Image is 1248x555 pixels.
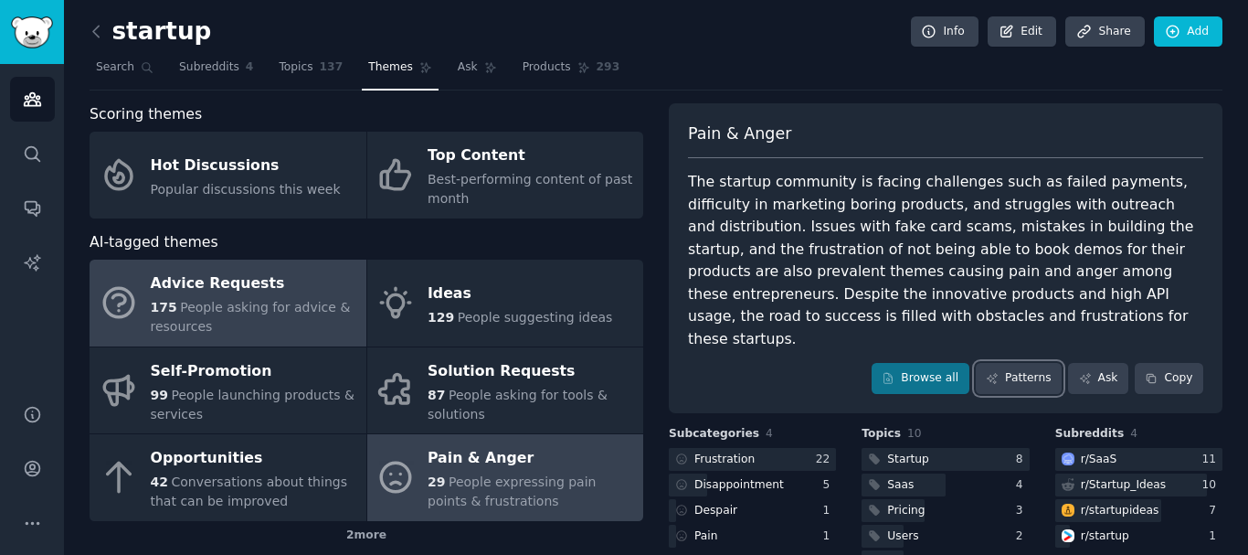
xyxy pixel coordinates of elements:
a: Search [90,53,160,91]
a: Hot DiscussionsPopular discussions this week [90,132,366,219]
a: Despair1 [669,499,836,522]
div: 5 [823,477,837,494]
button: Copy [1135,363,1203,394]
div: Pricing [887,503,925,519]
a: Ask [451,53,503,91]
div: 22 [816,452,837,468]
span: 129 [428,310,454,325]
span: People asking for tools & solutions [428,388,608,422]
div: 8 [1016,452,1030,468]
span: Ask [458,59,478,76]
div: 1 [1209,528,1222,545]
span: Popular discussions this week [151,182,341,197]
div: Saas [887,477,914,494]
div: r/ Startup_Ideas [1081,477,1167,494]
a: r/Startup_Ideas10 [1055,474,1222,496]
span: People suggesting ideas [458,310,613,325]
div: Opportunities [151,444,357,474]
span: Topics [279,59,312,76]
a: startupideasr/startupideas7 [1055,499,1222,522]
span: AI-tagged themes [90,231,218,254]
a: Ask [1068,363,1128,394]
span: Scoring themes [90,103,202,126]
div: 3 [1016,503,1030,519]
div: Frustration [694,452,755,468]
a: Disappointment5 [669,474,836,496]
div: Despair [694,503,737,519]
span: Subreddits [1055,426,1125,443]
a: Subreddits4 [173,53,259,91]
div: 10 [1201,477,1222,494]
span: 175 [151,300,177,315]
a: Products293 [516,53,626,91]
a: Solution Requests87People asking for tools & solutions [367,347,644,434]
div: Pain [694,528,718,545]
div: Users [887,528,918,545]
a: Pricing3 [862,499,1029,522]
div: Startup [887,452,928,468]
div: r/ startup [1081,528,1129,545]
span: People expressing pain points & frustrations [428,475,596,508]
div: 7 [1209,503,1222,519]
div: Pain & Anger [428,444,634,474]
img: SaaS [1062,453,1074,465]
div: 1 [823,503,837,519]
div: Disappointment [694,477,784,494]
div: Advice Requests [151,270,357,299]
span: Conversations about things that can be improved [151,475,347,508]
a: Browse all [872,363,969,394]
span: 4 [1130,427,1137,440]
span: People asking for advice & resources [151,300,351,334]
a: startupr/startup1 [1055,525,1222,548]
a: Pain & Anger29People expressing pain points & frustrations [367,434,644,521]
div: 2 more [90,521,643,550]
span: 87 [428,388,445,402]
span: People launching products & services [151,388,354,422]
div: Top Content [428,142,634,171]
a: Add [1154,16,1222,48]
span: Pain & Anger [688,123,791,145]
span: Themes [368,59,413,76]
span: Subreddits [179,59,239,76]
div: 2 [1016,528,1030,545]
a: Saas4 [862,474,1029,496]
span: 293 [597,59,620,76]
span: Subcategories [669,426,759,443]
div: The startup community is facing challenges such as failed payments, difficulty in marketing borin... [688,171,1203,350]
a: Users2 [862,525,1029,548]
a: Ideas129People suggesting ideas [367,260,644,347]
a: Patterns [976,363,1062,394]
div: Hot Discussions [151,151,341,180]
a: SaaSr/SaaS11 [1055,448,1222,471]
div: Self-Promotion [151,357,357,386]
img: startupideas [1062,504,1074,517]
span: Search [96,59,134,76]
div: 1 [823,528,837,545]
span: Topics [862,426,901,443]
a: Topics137 [272,53,349,91]
img: GummySearch logo [11,16,53,48]
h2: startup [90,17,211,47]
span: 137 [320,59,344,76]
span: 4 [246,59,254,76]
a: Opportunities42Conversations about things that can be improved [90,434,366,521]
span: 4 [766,427,773,440]
img: startup [1062,529,1074,542]
a: Edit [988,16,1056,48]
span: Best-performing content of past month [428,172,632,206]
div: Ideas [428,279,612,308]
span: Products [523,59,571,76]
a: Self-Promotion99People launching products & services [90,347,366,434]
a: Info [911,16,978,48]
div: Solution Requests [428,357,634,386]
a: Frustration22 [669,448,836,471]
div: 4 [1016,477,1030,494]
a: Top ContentBest-performing content of past month [367,132,644,219]
span: 99 [151,388,168,402]
div: 11 [1201,452,1222,468]
a: Advice Requests175People asking for advice & resources [90,260,366,347]
a: Themes [362,53,439,91]
span: 29 [428,475,445,489]
a: Share [1065,16,1144,48]
div: r/ SaaS [1081,452,1117,468]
